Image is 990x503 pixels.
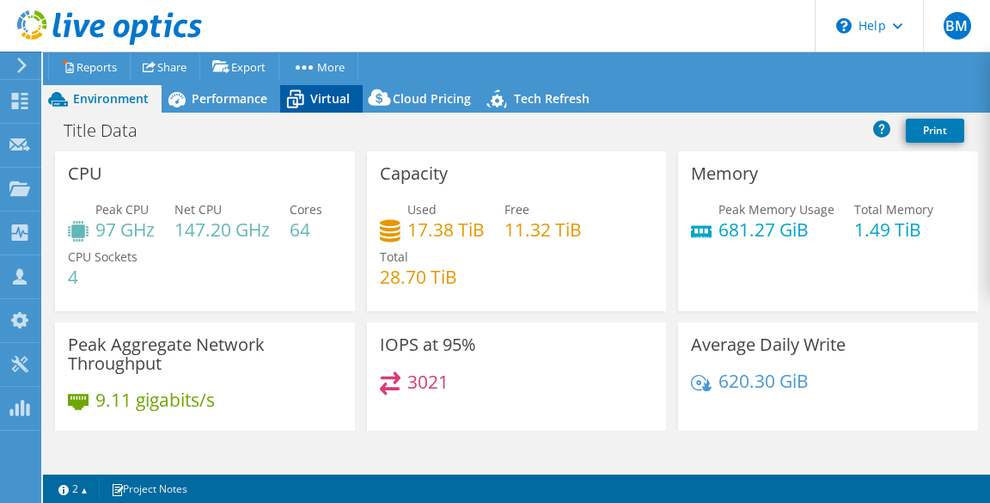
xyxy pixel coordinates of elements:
[68,248,137,265] span: CPU Sockets
[199,53,279,80] a: Export
[99,478,199,500] a: Project Notes
[854,201,933,218] span: Total Memory
[718,201,834,218] span: Peak Memory Usage
[56,121,164,140] h1: Title Data
[836,18,852,34] svg: \n
[46,478,100,500] a: 2
[407,201,437,218] span: Used
[95,390,215,409] h4: 9.11 gigabits/s
[718,371,809,390] h4: 620.30 GiB
[380,267,457,286] h4: 28.70 TiB
[130,53,200,80] a: Share
[407,372,449,391] h4: 3021
[310,90,350,107] span: Virtual
[691,164,758,183] h3: Memory
[174,201,222,218] span: Net CPU
[380,248,408,265] span: Total
[944,12,971,40] span: BM
[95,201,149,218] span: Peak CPU
[278,53,358,80] a: More
[290,201,322,218] span: Cores
[504,201,529,218] span: Free
[290,220,322,239] h4: 64
[691,335,846,354] h3: Average Daily Write
[68,335,342,373] h3: Peak Aggregate Network Throughput
[504,220,582,239] h4: 11.32 TiB
[192,90,267,107] span: Performance
[407,220,485,239] h4: 17.38 TiB
[514,90,590,107] span: Tech Refresh
[718,220,834,239] h4: 681.27 GiB
[906,119,964,143] a: Print
[68,267,137,286] h4: 4
[73,90,149,107] span: Environment
[380,335,476,354] h3: IOPS at 95%
[393,90,471,107] span: Cloud Pricing
[854,220,933,239] h4: 1.49 TiB
[174,220,270,239] h4: 147.20 GHz
[48,53,131,80] a: Reports
[68,164,102,183] h3: CPU
[95,220,155,239] h4: 97 GHz
[380,164,448,183] h3: Capacity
